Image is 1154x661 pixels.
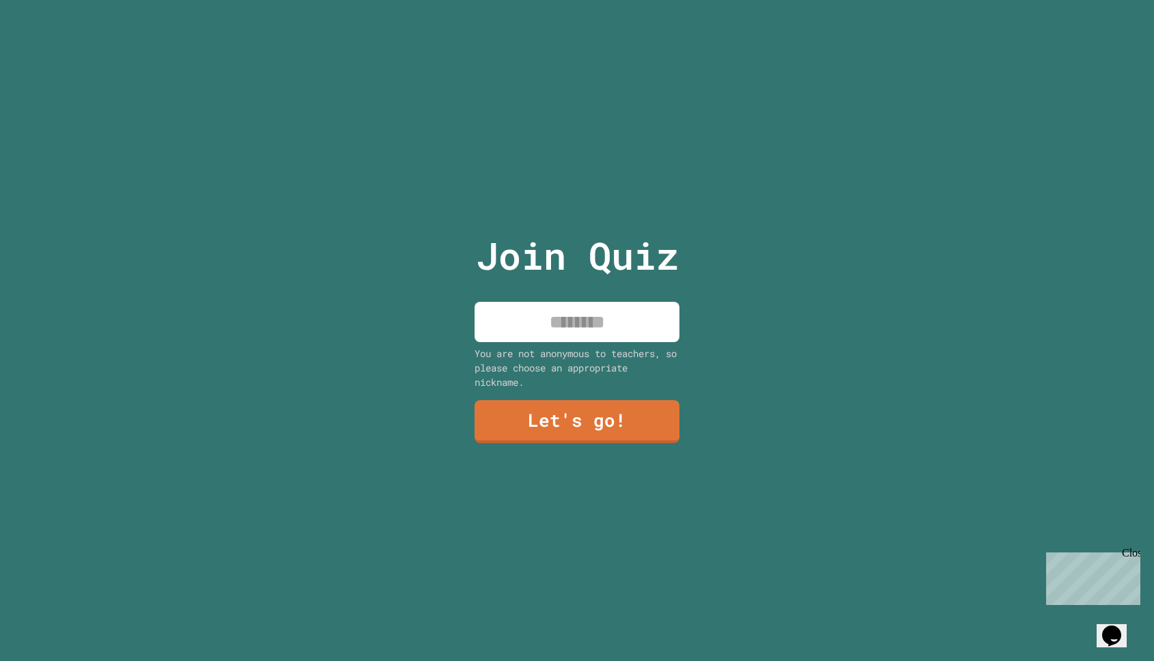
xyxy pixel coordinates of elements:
[1041,547,1140,605] iframe: chat widget
[475,400,679,443] a: Let's go!
[5,5,94,87] div: Chat with us now!Close
[475,346,679,389] div: You are not anonymous to teachers, so please choose an appropriate nickname.
[476,227,679,284] p: Join Quiz
[1097,606,1140,647] iframe: chat widget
